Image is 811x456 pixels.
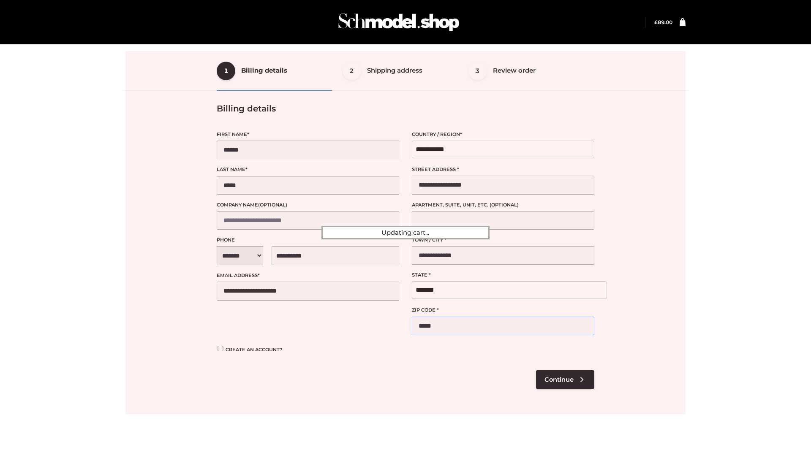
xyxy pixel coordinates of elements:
div: Updating cart... [321,226,490,239]
img: Schmodel Admin 964 [335,5,462,39]
bdi: 89.00 [654,19,672,25]
a: £89.00 [654,19,672,25]
span: £ [654,19,658,25]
